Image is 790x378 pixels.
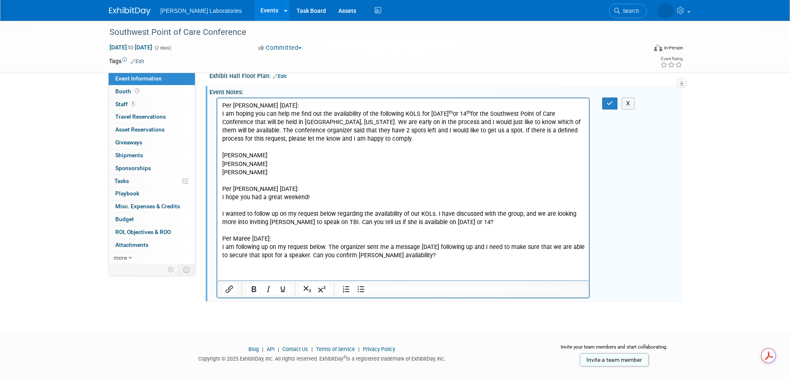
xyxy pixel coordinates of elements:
td: Toggle Event Tabs [178,264,195,275]
a: Staff1 [109,98,195,111]
a: Attachments [109,239,195,251]
button: Bold [247,283,261,295]
a: Playbook [109,188,195,200]
div: Event Format [598,43,683,56]
a: Contact Us [282,346,308,352]
td: Tags [109,57,144,65]
span: | [260,346,265,352]
a: Search [609,4,647,18]
a: Asset Reservations [109,124,195,136]
span: more [114,254,127,261]
span: Booth not reserved yet [133,88,141,94]
button: X [622,98,635,110]
a: Edit [273,73,287,79]
td: Personalize Event Tab Strip [164,264,178,275]
span: [PERSON_NAME] Laboratories [160,7,242,14]
img: ExhibitDay [109,7,151,15]
a: Giveaways [109,137,195,149]
a: Budget [109,213,195,226]
span: 1 [130,101,136,107]
button: Underline [276,283,290,295]
span: Attachments [115,241,148,248]
button: Numbered list [339,283,353,295]
span: Shipments [115,152,143,159]
img: Tisha Davis [658,3,673,19]
a: ROI, Objectives & ROO [109,226,195,239]
sup: ® [343,355,346,359]
button: Subscript [300,283,314,295]
span: to [127,44,135,51]
a: Edit [131,59,144,64]
a: Tasks [109,175,195,188]
a: Misc. Expenses & Credits [109,200,195,213]
span: Staff [115,101,136,107]
span: Travel Reservations [115,113,166,120]
span: Budget [115,216,134,222]
div: Invite your team members and start collaborating: [547,344,681,356]
span: Booth [115,88,141,95]
div: Exhibit Hall Floor Plan: [209,70,681,80]
span: | [356,346,362,352]
span: Misc. Expenses & Credits [115,203,180,210]
button: Committed [255,44,305,52]
iframe: Rich Text Area [217,98,589,280]
span: | [276,346,281,352]
span: Event Information [115,75,162,82]
span: (2 days) [154,45,171,51]
a: Terms of Service [316,346,355,352]
a: more [109,252,195,264]
a: Booth [109,85,195,98]
span: Playbook [115,190,139,197]
div: Event Notes: [209,86,681,96]
div: Event Rating [660,57,683,61]
a: Sponsorships [109,162,195,175]
span: Sponsorships [115,165,151,171]
span: Search [620,8,639,14]
span: [DATE] [DATE] [109,44,153,51]
button: Italic [261,283,275,295]
button: Superscript [315,283,329,295]
div: In-Person [664,45,683,51]
span: Giveaways [115,139,142,146]
img: Format-Inperson.png [654,44,662,51]
a: Shipments [109,149,195,162]
span: Tasks [114,178,129,184]
span: Asset Reservations [115,126,165,133]
span: | [309,346,315,352]
a: API [267,346,275,352]
button: Bullet list [354,283,368,295]
a: Blog [248,346,259,352]
a: Travel Reservations [109,111,195,123]
span: ROI, Objectives & ROO [115,229,171,235]
a: Event Information [109,73,195,85]
div: Southwest Point of Care Conference [107,25,634,40]
div: Copyright © 2025 ExhibitDay, Inc. All rights reserved. ExhibitDay is a registered trademark of Ex... [109,353,535,363]
button: Insert/edit link [222,283,236,295]
a: Privacy Policy [363,346,395,352]
a: Invite a team member [580,353,649,366]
